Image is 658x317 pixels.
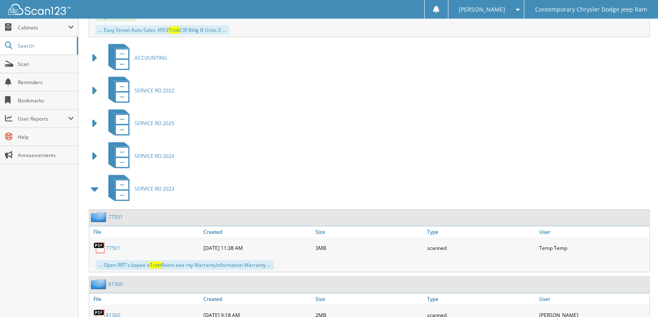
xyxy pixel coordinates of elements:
a: 77501 [108,213,123,220]
span: SERVICE RO 2024 [135,152,174,160]
div: [DATE] 11:38 AM [201,240,313,256]
a: Type [425,293,537,305]
a: User [537,293,649,305]
img: scan123-logo-white.svg [8,4,71,15]
a: SERVICE RO 2022 [103,74,174,107]
span: SERVICE RO 2023 [135,185,174,192]
a: 77501 [106,244,120,252]
a: SERVICE RO 2025 [103,107,174,140]
img: PDF.png [93,242,106,254]
span: ACCOUNTING [135,54,167,61]
span: Reminders [18,79,74,86]
span: SERVICE RO 2025 [135,120,174,127]
a: SERVICE RO 2023 [103,172,174,205]
a: ACCOUNTING [103,41,167,74]
div: Temp Temp [537,240,649,256]
a: SERVICE RO 2024 [103,140,174,172]
span: Scan [18,60,74,68]
div: scanned [425,240,537,256]
span: Cabinets [18,24,68,31]
a: Created [201,226,313,237]
div: ... Open RRT's bapee a Reem eee rity WarrantyInformation Warranty ... [95,260,274,270]
span: Trott [150,261,161,269]
a: Size [313,226,426,237]
a: Type [425,226,537,237]
span: Bookmarks [18,97,74,104]
div: 3MB [313,240,426,256]
a: 81360 [108,281,123,288]
div: ... Easy Street Auto Sales 4953 CIR Bldg B Units 3 ... [95,25,229,35]
span: Search [18,42,73,49]
span: Announcements [18,152,74,159]
a: File [89,226,201,237]
a: Created [201,293,313,305]
a: File [89,293,201,305]
span: Contemporary Chrysler Dodge Jeep Ram [535,7,647,12]
span: SERVICE RO 2022 [135,87,174,94]
span: Trott [169,27,180,34]
span: User Reports [18,115,68,122]
img: folder2.png [91,279,108,289]
span: [PERSON_NAME] [459,7,505,12]
a: Size [313,293,426,305]
a: User [537,226,649,237]
span: Help [18,133,74,140]
iframe: Chat Widget [616,277,658,317]
img: folder2.png [91,212,108,222]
